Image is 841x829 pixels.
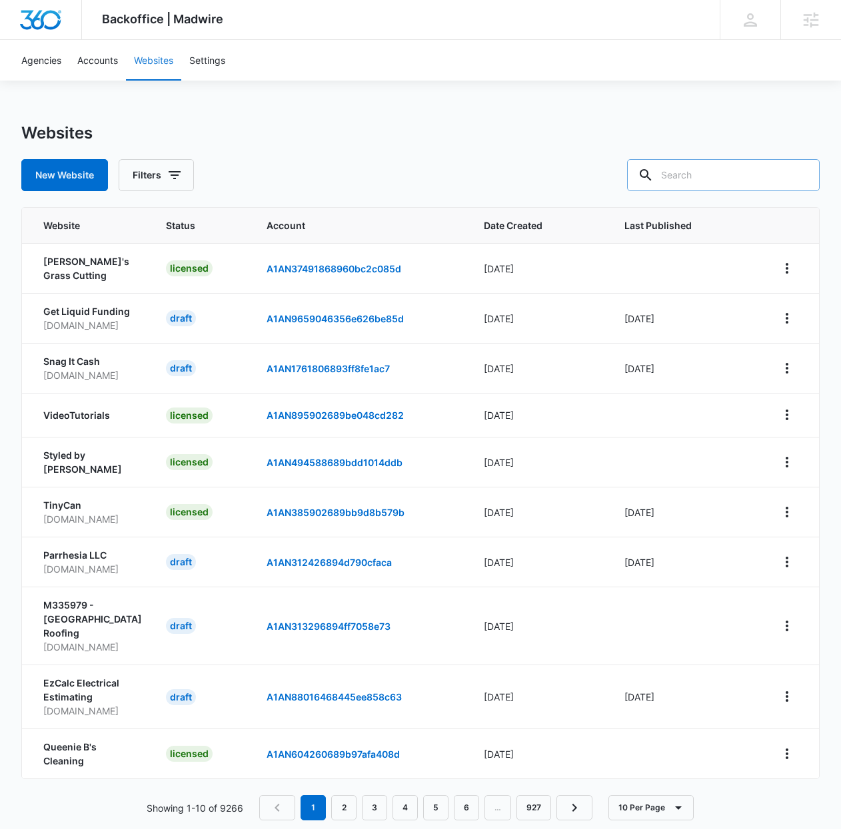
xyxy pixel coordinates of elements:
p: TinyCan [43,498,134,512]
a: A1AN9659046356e626be85d [267,313,404,324]
div: licensed [166,408,213,423]
a: A1AN37491868960bc2c085d [267,263,401,274]
a: Next Page [556,795,592,820]
p: M335979 - [GEOGRAPHIC_DATA] Roofing [43,598,134,640]
td: [DATE] [608,537,760,587]
button: View More [776,686,798,707]
p: EzCalc Electrical Estimating [43,676,134,704]
p: [DOMAIN_NAME] [43,512,134,526]
p: [DOMAIN_NAME] [43,368,134,382]
a: Page 927 [516,795,551,820]
td: [DATE] [468,487,608,537]
span: Last Published [624,218,725,232]
p: Queenie B's Cleaning [43,740,134,768]
a: A1AN895902689be048cd282 [267,410,404,421]
a: Page 5 [423,795,448,820]
button: 10 Per Page [608,795,694,820]
button: View More [776,404,798,425]
td: [DATE] [608,665,760,728]
p: [DOMAIN_NAME] [43,640,134,654]
button: View More [776,743,798,764]
p: Showing 1-10 of 9266 [147,801,243,815]
button: Filters [119,159,194,191]
td: [DATE] [468,728,608,778]
a: Page 3 [362,795,387,820]
span: Account [267,218,452,232]
a: Accounts [69,40,126,81]
div: draft [166,360,196,376]
a: A1AN385902689bb9d8b579b [267,507,405,518]
span: Date Created [484,218,573,232]
div: draft [166,310,196,326]
div: draft [166,618,196,634]
div: draft [166,689,196,705]
td: [DATE] [468,537,608,587]
td: [DATE] [468,393,608,437]
button: New Website [21,159,108,191]
button: View More [776,358,798,379]
a: A1AN312426894d790cfaca [267,557,392,568]
span: Status [166,218,235,232]
a: A1AN313296894ff7058e73 [267,621,391,632]
div: draft [166,554,196,570]
p: Styled by [PERSON_NAME] [43,448,134,476]
td: [DATE] [608,487,760,537]
button: View More [776,501,798,523]
button: View More [776,551,798,573]
div: licensed [166,746,213,762]
a: A1AN494588689bdd1014ddb [267,457,403,468]
p: [DOMAIN_NAME] [43,318,134,332]
button: View More [776,308,798,329]
button: View More [776,615,798,637]
td: [DATE] [468,343,608,393]
div: licensed [166,504,213,520]
td: [DATE] [468,587,608,665]
span: Website [43,218,115,232]
span: Backoffice | Madwire [102,12,223,26]
p: Get Liquid Funding [43,304,134,318]
input: Search [627,159,820,191]
td: [DATE] [468,243,608,293]
a: Page 4 [393,795,418,820]
td: [DATE] [468,293,608,343]
em: 1 [301,795,326,820]
td: [DATE] [468,665,608,728]
nav: Pagination [259,795,592,820]
a: A1AN1761806893ff8fe1ac7 [267,363,390,374]
div: licensed [166,260,213,276]
button: View More [776,451,798,473]
a: A1AN604260689b97afa408d [267,748,400,760]
p: Snag It Cash [43,354,134,368]
a: Page 6 [454,795,479,820]
a: Websites [126,40,181,81]
p: VideoTutorials [43,408,134,422]
a: Page 2 [331,795,357,820]
p: [DOMAIN_NAME] [43,704,134,718]
td: [DATE] [468,437,608,487]
h1: Websites [21,123,93,143]
p: Parrhesia LLC [43,548,134,562]
a: A1AN88016468445ee858c63 [267,691,402,702]
td: [DATE] [608,343,760,393]
p: [PERSON_NAME]'s Grass Cutting [43,254,134,282]
button: View More [776,258,798,279]
p: [DOMAIN_NAME] [43,562,134,576]
div: licensed [166,454,213,470]
td: [DATE] [608,293,760,343]
a: Agencies [13,40,69,81]
a: Settings [181,40,233,81]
